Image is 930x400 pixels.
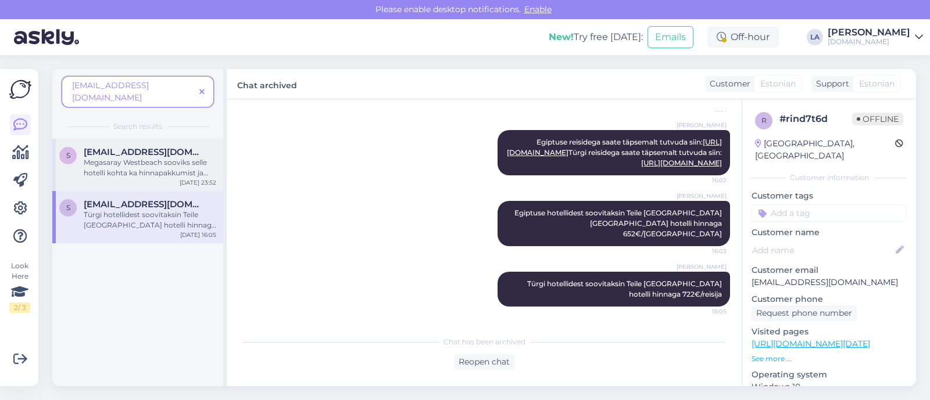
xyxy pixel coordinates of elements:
[683,176,727,185] span: 16:02
[84,147,205,157] span: soosaarerli@gmail.com
[443,337,525,347] span: Chat has been archived
[752,381,907,393] p: Windows 10
[66,203,70,212] span: s
[527,279,724,298] span: Türgi hotellidest soovitaksin Teile [GEOGRAPHIC_DATA] hotelli hinnaga 722€/reisija
[84,199,205,210] span: soosaarerli@gmail.com
[752,369,907,381] p: Operating system
[549,31,574,42] b: New!
[811,78,849,90] div: Support
[755,138,895,162] div: [GEOGRAPHIC_DATA], [GEOGRAPHIC_DATA]
[549,30,643,44] div: Try free [DATE]:
[752,264,907,276] p: Customer email
[752,305,857,321] div: Request phone number
[828,28,910,37] div: [PERSON_NAME]
[84,157,216,178] div: Megasaray Westbeach sooviks selle hotelli kohta ka hinnapakkumist ja kas see oleks okei.?
[677,121,727,129] span: [PERSON_NAME]
[705,78,750,90] div: Customer
[807,29,823,45] div: LA
[683,247,727,255] span: 16:03
[9,78,31,100] img: Askly Logo
[752,326,907,338] p: Visited pages
[779,112,852,126] div: # rind7t6d
[752,204,907,222] input: Add a tag
[828,28,923,46] a: [PERSON_NAME][DOMAIN_NAME]
[677,262,727,271] span: [PERSON_NAME]
[9,261,30,313] div: Look Here
[752,293,907,305] p: Customer phone
[752,354,907,364] p: See more ...
[113,121,162,132] span: Search results
[454,354,514,370] div: Reopen chat
[852,113,903,125] span: Offline
[752,226,907,239] p: Customer name
[641,158,722,167] a: [URL][DOMAIN_NAME]
[72,80,149,103] span: [EMAIL_ADDRESS][DOMAIN_NAME]
[707,27,779,48] div: Off-hour
[761,116,767,125] span: r
[760,78,796,90] span: Estonian
[828,37,910,46] div: [DOMAIN_NAME]
[514,208,724,238] span: Egiptuse hotellidest soovitaksin Teile [GEOGRAPHIC_DATA] [GEOGRAPHIC_DATA] hotelli hinnaga 652€/[...
[521,4,555,15] span: Enable
[677,192,727,200] span: [PERSON_NAME]
[752,276,907,289] p: [EMAIL_ADDRESS][DOMAIN_NAME]
[237,76,297,92] label: Chat archived
[752,244,893,257] input: Add name
[683,307,727,316] span: 16:05
[9,302,30,313] div: 2 / 3
[66,151,70,160] span: s
[180,178,216,187] div: [DATE] 23:52
[180,230,216,239] div: [DATE] 16:05
[648,26,693,48] button: Emails
[752,172,907,183] div: Customer information
[752,338,870,349] a: [URL][DOMAIN_NAME][DATE]
[752,190,907,202] p: Customer tags
[507,138,722,167] span: Egiptuse reisidega saate täpsemalt tutvuda siin: Türgi reisidega saate täpsemalt tutvuda siin:
[859,78,895,90] span: Estonian
[84,210,216,230] div: Türgi hotellidest soovitaksin Teile [GEOGRAPHIC_DATA] hotelli hinnaga 722€/reisija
